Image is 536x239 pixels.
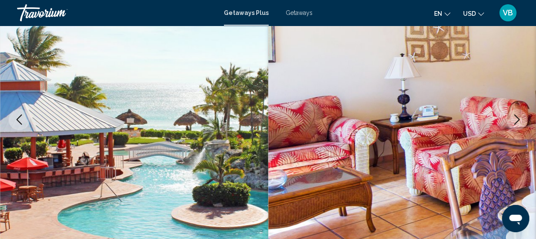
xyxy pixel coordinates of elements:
[497,4,519,22] button: User Menu
[434,7,450,20] button: Change language
[17,4,215,21] a: Travorium
[224,9,269,16] a: Getaways Plus
[506,109,527,130] button: Next image
[502,205,529,232] iframe: Button to launch messaging window
[463,10,476,17] span: USD
[286,9,313,16] a: Getaways
[434,10,442,17] span: en
[9,109,30,130] button: Previous image
[503,9,513,17] span: VB
[463,7,484,20] button: Change currency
